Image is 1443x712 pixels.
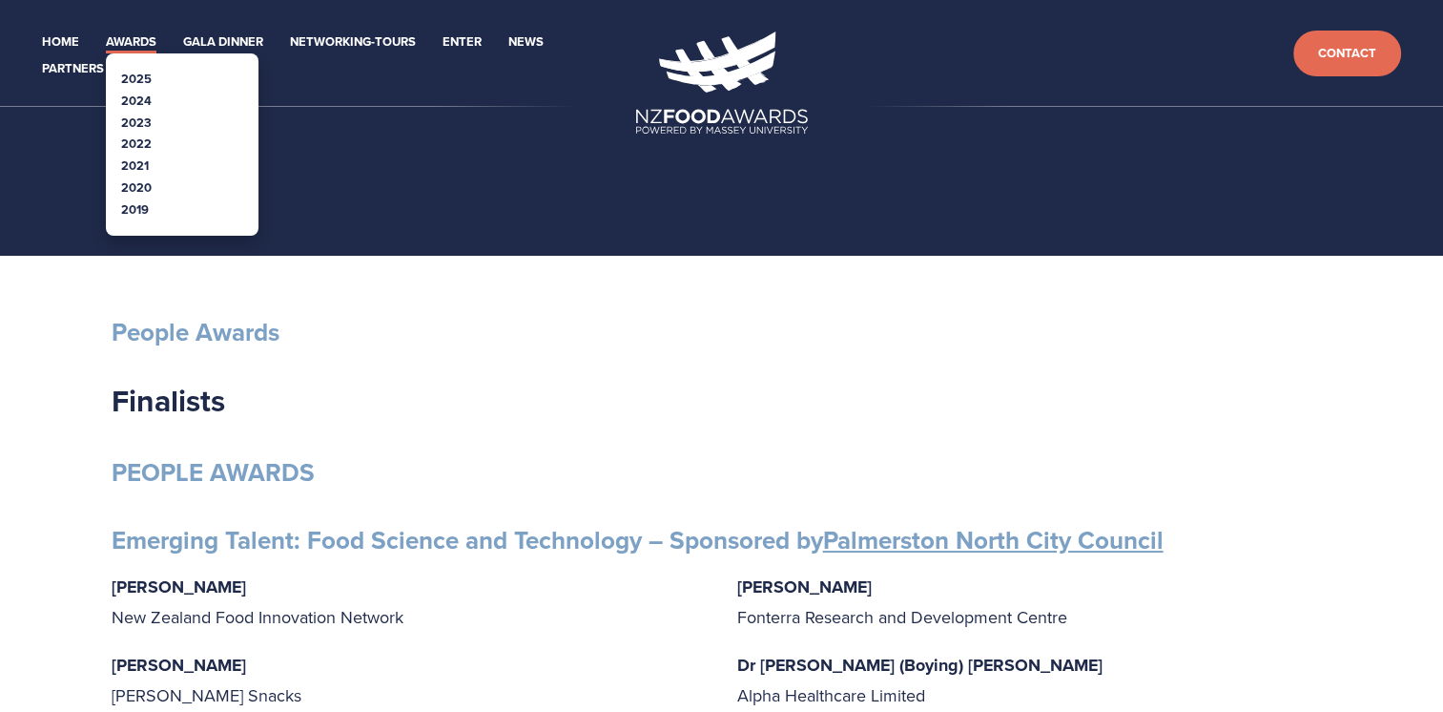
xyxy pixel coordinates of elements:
a: Partners [42,58,104,80]
a: Palmerston North City Council [823,522,1164,558]
strong: PEOPLE AWARDS [112,454,315,491]
p: Fonterra Research and Development Centre [737,572,1332,633]
strong: Dr [PERSON_NAME] (Boying) [PERSON_NAME] [737,653,1103,678]
a: 2022 [121,135,152,153]
strong: Emerging Talent: Food Science and Technology – Sponsored by [112,522,1164,558]
strong: Finalists [112,378,225,423]
a: Home [42,31,79,53]
a: Awards [106,31,156,53]
a: 2019 [121,200,149,219]
a: 2021 [121,157,149,175]
p: [PERSON_NAME] Snacks [112,650,707,711]
h3: People Awards [112,317,1332,348]
p: New Zealand Food Innovation Network [112,572,707,633]
strong: [PERSON_NAME] [737,575,872,599]
a: 2020 [121,178,152,197]
a: 2023 [121,114,152,132]
a: News [508,31,544,53]
a: 2025 [121,70,152,88]
strong: [PERSON_NAME] [112,575,246,599]
strong: [PERSON_NAME] [112,653,246,678]
p: Alpha Healthcare Limited [737,650,1332,711]
a: Networking-Tours [290,31,416,53]
a: 2024 [121,92,152,110]
a: Gala Dinner [183,31,263,53]
a: Enter [443,31,482,53]
a: Contact [1293,31,1401,77]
